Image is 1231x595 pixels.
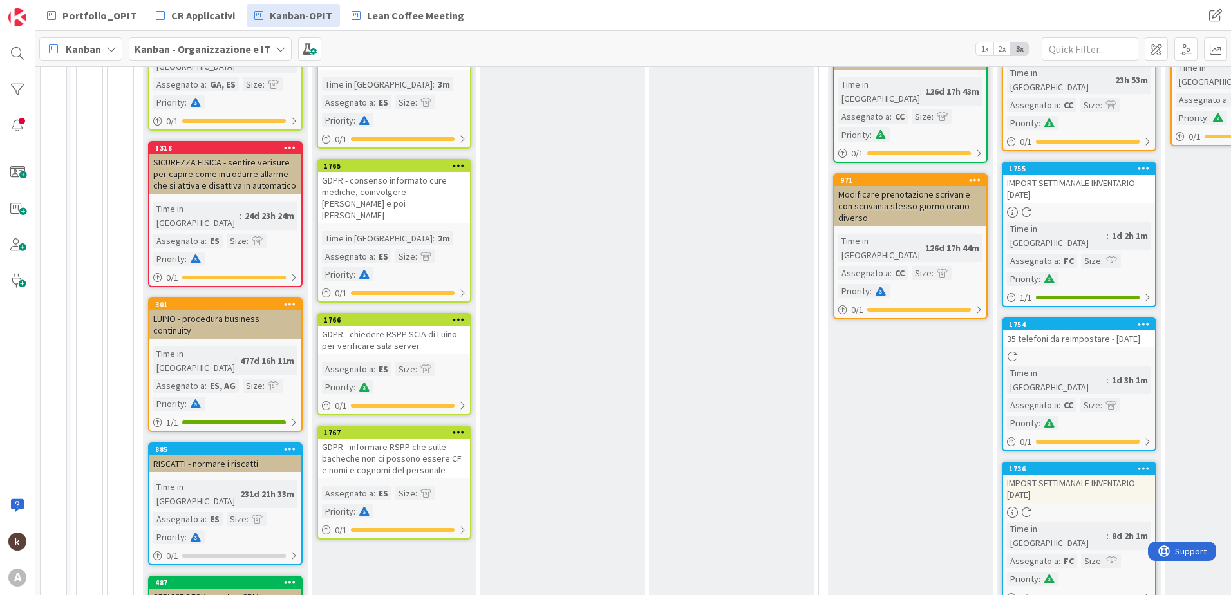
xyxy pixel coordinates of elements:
span: Kanban [66,41,101,57]
div: 1765 [324,162,470,171]
div: Priority [322,267,353,281]
input: Quick Filter... [1042,37,1138,61]
div: Time in [GEOGRAPHIC_DATA] [153,346,235,375]
a: 1318SICUREZZA FISICA - sentire verisure per capire come introdurre allarme che si attiva e disatt... [148,141,303,287]
div: 0/1 [318,522,470,538]
span: : [1058,254,1060,268]
div: 23h 53m [1112,73,1151,87]
span: 0 / 1 [1020,135,1032,149]
div: 1755 [1009,164,1155,173]
div: Time in [GEOGRAPHIC_DATA] [322,77,433,91]
div: 1766 [318,314,470,326]
span: : [870,127,872,142]
span: : [373,249,375,263]
div: 885RISCATTI - normare i riscatti [149,444,301,472]
div: Assegnato a [1007,554,1058,568]
span: : [1107,229,1109,243]
div: Priority [153,95,185,109]
span: : [920,84,922,99]
div: 971 [834,175,986,186]
div: 1d 2h 1m [1109,229,1151,243]
div: Size [243,77,263,91]
div: GDPR - consenso informato cure mediche, coinvolgere [PERSON_NAME] e poi [PERSON_NAME] [318,172,470,223]
a: Time in [GEOGRAPHIC_DATA]Assegnato a:GA, ESSize:Priority:0/1 [148,8,303,131]
div: Assegnato a [1007,254,1058,268]
a: GDPR - coinvolgere teiacare per capire se dopo AI act necesario rivedere l'informativaTime in [GE... [317,17,471,149]
div: 1318 [155,144,301,153]
span: : [415,362,417,376]
span: : [235,487,237,501]
span: : [1058,398,1060,412]
span: : [1038,272,1040,286]
span: : [185,397,187,411]
a: Verificare come mettere intranet su teams (tenant??) da condividere per [PERSON_NAME]Time in [GEO... [833,17,988,163]
span: : [433,231,435,245]
span: : [1101,554,1103,568]
div: ES [207,234,223,248]
div: Assegnato a [1176,93,1227,107]
div: Time in [GEOGRAPHIC_DATA] [1007,66,1110,94]
a: 1767GDPR - informare RSPP che sulle bacheche non ci possono essere CF e nomi e cognomi del person... [317,426,471,540]
span: : [1101,254,1103,268]
a: 1765GDPR - consenso informato cure mediche, coinvolgere [PERSON_NAME] e poi [PERSON_NAME]Time in ... [317,159,471,303]
div: 1765 [318,160,470,172]
div: 1767GDPR - informare RSPP che sulle bacheche non ci possono essere CF e nomi e cognomi del personale [318,427,470,478]
a: 175435 telefoni da reimpostare - [DATE]Time in [GEOGRAPHIC_DATA]:1d 3h 1mAssegnato a:CCSize:Prior... [1002,317,1156,451]
span: 0 / 1 [1189,130,1201,144]
div: 231d 21h 33m [237,487,297,501]
div: FC [1060,554,1077,568]
div: 0/1 [149,270,301,286]
div: Priority [1007,272,1038,286]
div: 126d 17h 44m [922,241,982,255]
div: 487 [149,577,301,589]
span: 2x [993,42,1011,55]
div: 0/1 [149,548,301,564]
div: 0/1 [834,302,986,318]
div: 971Modificare prenotazione scrivanie con scrivania stesso giorno orario diverso [834,175,986,226]
div: ES, AG [207,379,239,393]
div: Time in [GEOGRAPHIC_DATA] [153,202,240,230]
span: : [1038,116,1040,130]
span: : [415,95,417,109]
span: 0 / 1 [335,133,347,146]
div: Priority [153,530,185,544]
div: LUINO - procedura business continuity [149,310,301,339]
div: CC [892,109,908,124]
div: Modificare prenotazione scrivanie con scrivania stesso giorno orario diverso [834,186,986,226]
div: 477d 16h 11m [237,354,297,368]
div: Assegnato a [322,362,373,376]
div: Assegnato a [153,77,205,91]
div: Assegnato a [153,512,205,526]
div: Size [1081,254,1101,268]
span: 1 / 1 [166,416,178,430]
span: : [1107,373,1109,387]
div: GA, ES [207,77,239,91]
div: 24d 23h 24m [241,209,297,223]
div: Size [1081,554,1101,568]
span: : [433,77,435,91]
span: 3x [1011,42,1028,55]
span: : [205,77,207,91]
span: 0 / 1 [166,271,178,285]
span: : [247,234,249,248]
span: Portfolio_OPIT [62,8,136,23]
a: Time in [GEOGRAPHIC_DATA]:23h 53mAssegnato a:CCSize:Priority:0/1 [1002,17,1156,151]
div: 175435 telefoni da reimpostare - [DATE] [1003,319,1155,347]
span: : [205,512,207,526]
div: Assegnato a [1007,398,1058,412]
a: 885RISCATTI - normare i riscattiTime in [GEOGRAPHIC_DATA]:231d 21h 33mAssegnato a:ESSize:Priority... [148,442,303,565]
span: : [205,379,207,393]
div: 1767 [318,427,470,439]
div: 0/1 [1003,434,1155,450]
div: 2m [435,231,453,245]
div: ES [375,362,391,376]
div: Size [395,486,415,500]
div: 126d 17h 43m [922,84,982,99]
div: 0/1 [834,146,986,162]
span: Support [27,2,59,17]
div: IMPORT SETTIMANALE INVENTARIO - [DATE] [1003,175,1155,203]
a: 1766GDPR - chiedere RSPP SCIA di Luino per verificare sala serverAssegnato a:ESSize:Priority:0/1 [317,313,471,415]
div: IMPORT SETTIMANALE INVENTARIO - [DATE] [1003,475,1155,503]
div: Assegnato a [153,379,205,393]
div: 971 [840,176,986,185]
